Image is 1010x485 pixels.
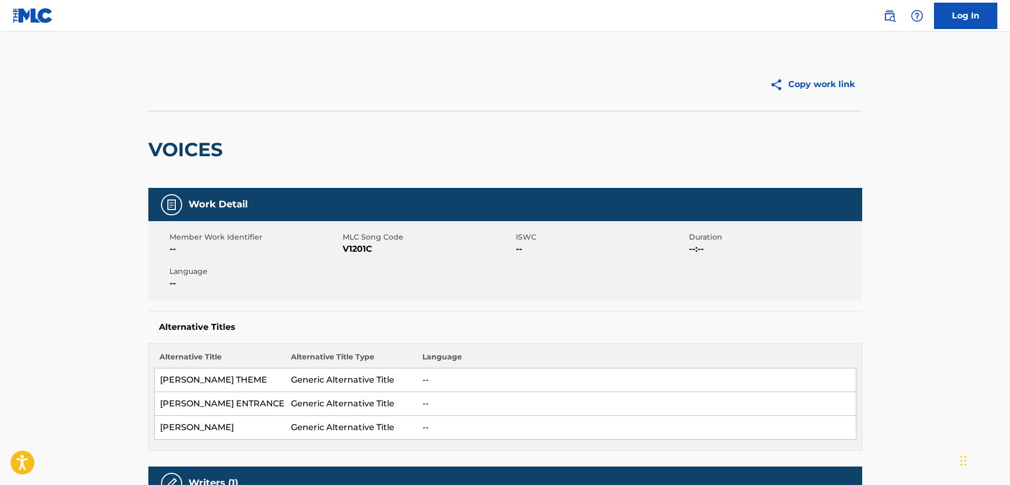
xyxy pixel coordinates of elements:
[154,368,286,392] td: [PERSON_NAME] THEME
[960,445,967,477] div: Drag
[770,78,788,91] img: Copy work link
[343,232,513,243] span: MLC Song Code
[13,8,53,23] img: MLC Logo
[286,368,417,392] td: Generic Alternative Title
[286,392,417,416] td: Generic Alternative Title
[957,434,1010,485] iframe: Chat Widget
[286,351,417,368] th: Alternative Title Type
[169,266,340,277] span: Language
[169,277,340,290] span: --
[417,392,856,416] td: --
[417,351,856,368] th: Language
[516,243,686,255] span: --
[883,9,896,22] img: search
[154,392,286,416] td: [PERSON_NAME] ENTRANCE
[169,232,340,243] span: Member Work Identifier
[762,71,862,98] button: Copy work link
[286,416,417,440] td: Generic Alternative Title
[169,243,340,255] span: --
[417,416,856,440] td: --
[689,232,860,243] span: Duration
[165,198,178,211] img: Work Detail
[516,232,686,243] span: ISWC
[154,351,286,368] th: Alternative Title
[689,243,860,255] span: --:--
[879,5,900,26] a: Public Search
[154,416,286,440] td: [PERSON_NAME]
[148,138,228,161] h2: VOICES
[343,243,513,255] span: V1201C
[188,198,248,211] h5: Work Detail
[159,322,852,332] h5: Alternative Titles
[907,5,928,26] div: Help
[417,368,856,392] td: --
[934,3,997,29] a: Log In
[911,9,923,22] img: help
